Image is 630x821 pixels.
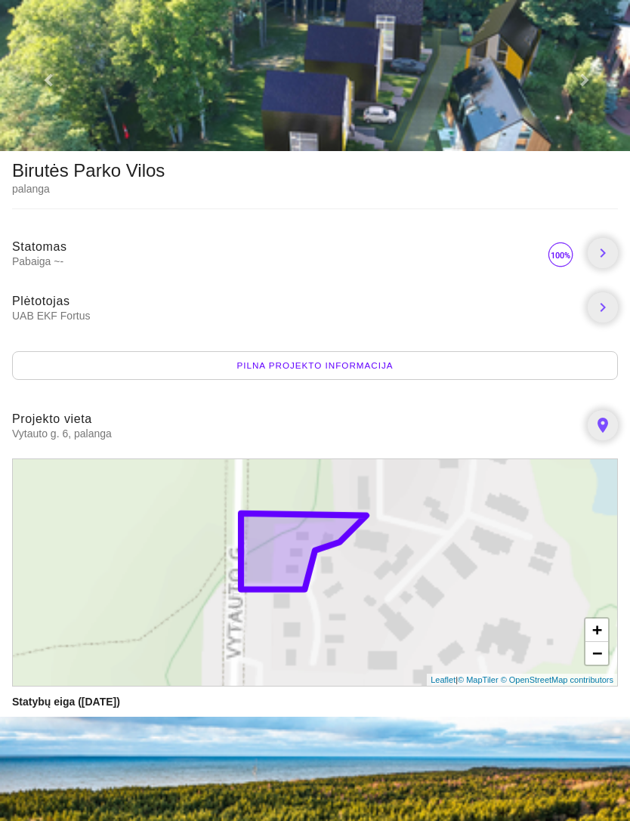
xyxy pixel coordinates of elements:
[12,181,165,196] div: palanga
[12,240,67,253] span: Statomas
[585,642,608,665] a: Zoom out
[588,292,618,323] a: chevron_right
[12,295,70,307] span: Plėtotojas
[12,351,618,380] div: Pilna projekto informacija
[594,244,612,262] i: chevron_right
[12,309,576,323] span: UAB EKF Fortus
[588,238,618,268] a: chevron_right
[594,298,612,316] i: chevron_right
[588,410,618,440] a: place
[12,163,165,178] div: Birutės Parko Vilos
[427,674,617,687] div: |
[585,619,608,642] a: Zoom in
[545,239,576,270] img: 100
[431,675,456,684] a: Leaflet
[458,675,499,684] a: © MapTiler
[501,675,613,684] a: © OpenStreetMap contributors
[12,427,576,440] span: Vytauto g. 6, palanga
[594,416,612,434] i: place
[12,255,545,268] span: Pabaiga ~-
[12,412,92,425] span: Projekto vieta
